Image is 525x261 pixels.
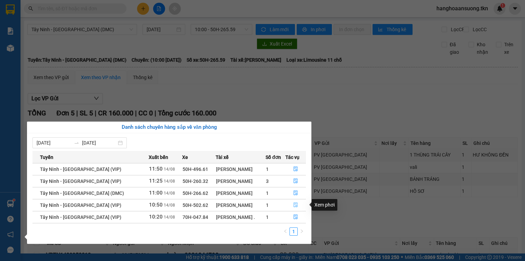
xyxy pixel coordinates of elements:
[40,214,121,220] span: Tây Ninh - [GEOGRAPHIC_DATA] (VIP)
[281,227,290,236] button: left
[40,178,121,184] span: Tây Ninh - [GEOGRAPHIC_DATA] (VIP)
[183,178,208,184] span: 50H-260.32
[266,153,281,161] span: Số đơn
[293,214,298,220] span: file-done
[216,165,265,173] div: [PERSON_NAME]
[149,214,163,220] span: 10:20
[286,200,306,211] button: file-done
[293,178,298,184] span: file-done
[298,227,306,236] li: Next Page
[164,179,175,184] span: 14/08
[182,153,188,161] span: Xe
[149,178,163,184] span: 11:25
[266,178,269,184] span: 3
[164,191,175,196] span: 14/08
[74,140,79,146] span: to
[164,167,175,172] span: 14/08
[312,199,337,211] div: Xem phơi
[293,190,298,196] span: file-done
[32,123,306,132] div: Danh sách chuyến hàng sắp về văn phòng
[40,190,124,196] span: Tây Ninh - [GEOGRAPHIC_DATA] (DMC)
[74,140,79,146] span: swap-right
[40,153,53,161] span: Tuyến
[149,153,168,161] span: Xuất bến
[283,229,287,233] span: left
[40,202,121,208] span: Tây Ninh - [GEOGRAPHIC_DATA] (VIP)
[286,164,306,175] button: file-done
[216,213,265,221] div: [PERSON_NAME] .
[40,166,121,172] span: Tây Ninh - [GEOGRAPHIC_DATA] (VIP)
[281,227,290,236] li: Previous Page
[164,203,175,208] span: 14/08
[216,177,265,185] div: [PERSON_NAME]
[37,139,71,147] input: Từ ngày
[216,189,265,197] div: [PERSON_NAME]
[286,176,306,187] button: file-done
[293,202,298,208] span: file-done
[216,153,229,161] span: Tài xế
[290,228,297,235] a: 1
[183,166,208,172] span: 50H-496.61
[183,190,208,196] span: 50H-266.62
[285,153,299,161] span: Tác vụ
[149,202,163,208] span: 10:50
[293,166,298,172] span: file-done
[183,202,208,208] span: 50H-502.62
[266,166,269,172] span: 1
[298,227,306,236] button: right
[286,212,306,223] button: file-done
[286,188,306,199] button: file-done
[164,215,175,220] span: 14/08
[300,229,304,233] span: right
[149,166,163,172] span: 11:50
[216,201,265,209] div: [PERSON_NAME]
[266,190,269,196] span: 1
[183,214,208,220] span: 70H-047.84
[82,139,117,147] input: Đến ngày
[266,202,269,208] span: 1
[149,190,163,196] span: 11:00
[266,214,269,220] span: 1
